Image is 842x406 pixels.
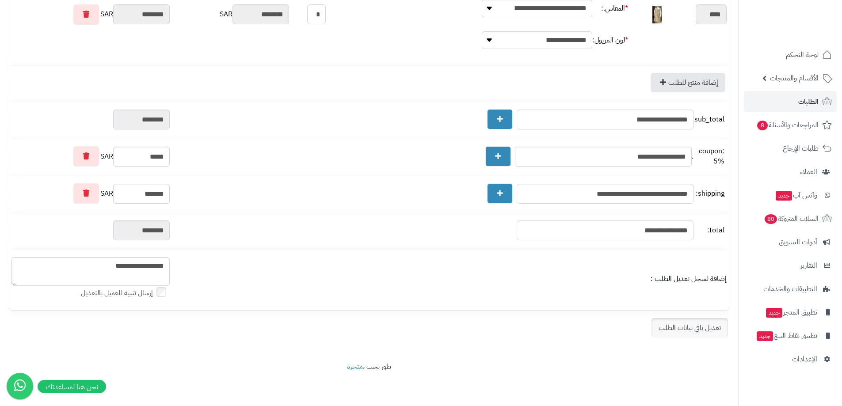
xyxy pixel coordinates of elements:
span: التطبيقات والخدمات [763,283,817,295]
a: أدوات التسويق [744,231,837,253]
span: total: [696,225,724,235]
div: SAR [11,4,170,25]
span: أدوات التسويق [779,236,817,248]
span: العملاء [800,166,817,178]
div: SAR [11,146,170,167]
a: الطلبات [744,91,837,112]
div: SAR [174,4,290,24]
input: إرسال تنبيه للعميل بالتعديل [156,287,166,297]
div: إضافة لسجل تعديل الطلب : [174,274,727,284]
span: 8 [757,121,768,130]
label: إرسال تنبيه للعميل بالتعديل [81,288,170,298]
span: جديد [776,191,792,201]
span: shipping: [696,189,724,199]
a: إضافة منتج للطلب [651,73,725,92]
img: 1753774187-IMG_1979-40x40.jpeg [648,6,666,23]
a: وآتس آبجديد [744,185,837,206]
a: الإعدادات [744,349,837,370]
span: المراجعات والأسئلة [756,119,819,131]
span: تطبيق المتجر [765,306,817,319]
a: السلات المتروكة80 [744,208,837,229]
a: التطبيقات والخدمات [744,278,837,300]
span: وآتس آب [775,189,817,201]
span: الطلبات [798,95,819,108]
span: الإعدادات [792,353,817,365]
span: تطبيق نقاط البيع [756,330,817,342]
a: طلبات الإرجاع [744,138,837,159]
span: لوحة التحكم [786,49,819,61]
span: طلبات الإرجاع [783,142,819,155]
td: لون المريول: [592,24,628,56]
span: coupon: 5% [696,146,724,167]
span: sub_total: [696,114,724,125]
a: التقارير [744,255,837,276]
a: العملاء [744,161,837,182]
span: 80 [765,214,777,224]
span: التقارير [800,259,817,272]
div: . [174,146,727,167]
span: الأقسام والمنتجات [770,72,819,84]
span: جديد [766,308,782,318]
a: لوحة التحكم [744,44,837,65]
span: جديد [757,331,773,341]
a: متجرة [347,361,363,372]
a: تطبيق المتجرجديد [744,302,837,323]
a: تعديل باقي بيانات الطلب [652,318,728,338]
div: SAR [11,183,170,204]
span: السلات المتروكة [764,212,819,225]
a: المراجعات والأسئلة8 [744,114,837,136]
img: logo-2.png [782,25,834,43]
a: تطبيق نقاط البيعجديد [744,325,837,346]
